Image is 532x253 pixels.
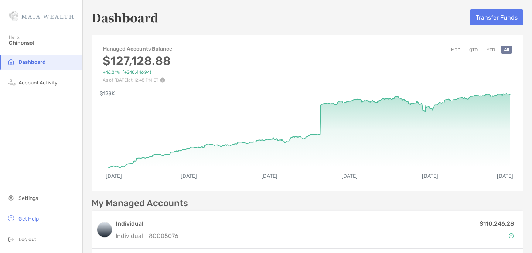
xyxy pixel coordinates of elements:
[497,173,513,179] text: [DATE]
[106,173,122,179] text: [DATE]
[100,90,115,97] text: $128K
[103,77,173,83] p: As of [DATE] at 12:45 PM ET
[470,9,523,25] button: Transfer Funds
[484,46,498,54] button: YTD
[160,77,165,83] img: Performance Info
[7,57,16,66] img: household icon
[92,9,158,26] h5: Dashboard
[97,222,112,237] img: logo account
[18,216,39,222] span: Get Help
[466,46,481,54] button: QTD
[18,59,46,65] span: Dashboard
[9,3,74,30] img: Zoe Logo
[18,236,36,243] span: Log out
[181,173,197,179] text: [DATE]
[116,219,178,228] h3: Individual
[501,46,512,54] button: All
[7,78,16,87] img: activity icon
[116,231,178,240] p: Individual - 8OG05076
[7,193,16,202] img: settings icon
[9,40,78,46] span: Chinonso!
[18,195,38,201] span: Settings
[422,173,438,179] text: [DATE]
[92,199,188,208] p: My Managed Accounts
[509,233,514,238] img: Account Status icon
[341,173,358,179] text: [DATE]
[103,70,120,75] span: +46.01%
[480,219,514,228] p: $110,246.28
[261,173,277,179] text: [DATE]
[103,54,173,68] h3: $127,128.88
[448,46,463,54] button: MTD
[103,46,173,52] h4: Managed Accounts Balance
[7,214,16,223] img: get-help icon
[18,80,58,86] span: Account Activity
[123,70,151,75] span: ( +$40,446.94 )
[7,235,16,243] img: logout icon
